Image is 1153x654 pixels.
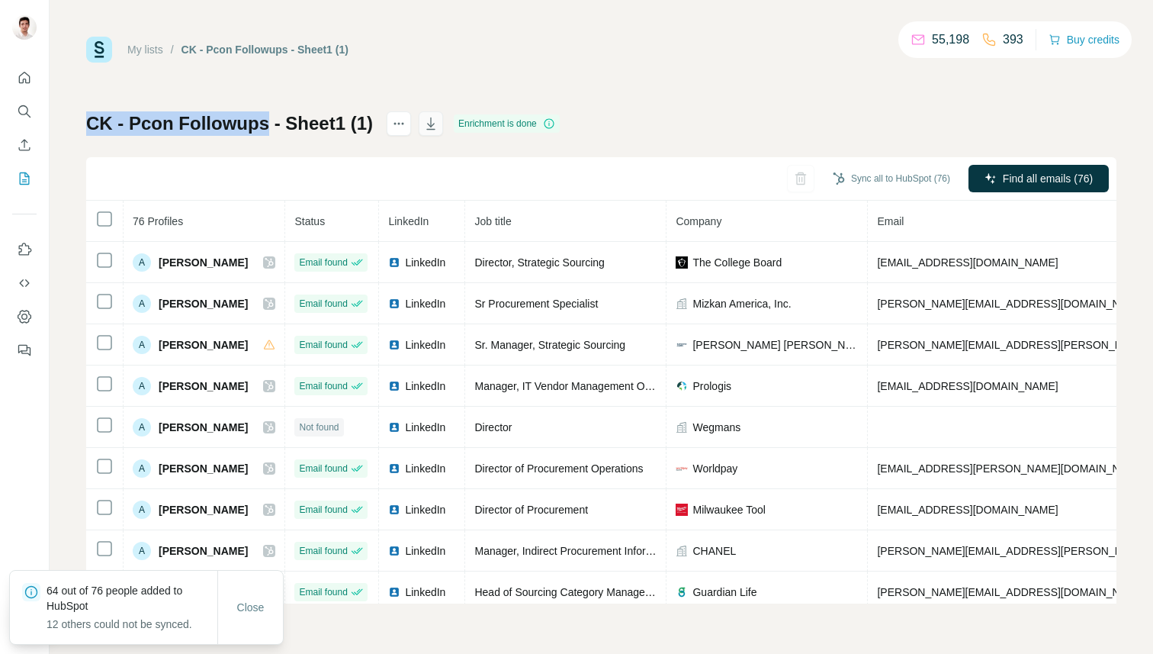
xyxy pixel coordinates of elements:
[676,504,688,516] img: company-logo
[405,543,445,559] span: LinkedIn
[12,269,37,297] button: Use Surfe API
[676,215,721,227] span: Company
[405,585,445,600] span: LinkedIn
[133,336,151,354] div: A
[299,420,339,434] span: Not found
[159,255,248,270] span: [PERSON_NAME]
[299,462,347,475] span: Email found
[1003,31,1023,49] p: 393
[1003,171,1093,186] span: Find all emails (76)
[877,256,1058,269] span: [EMAIL_ADDRESS][DOMAIN_NAME]
[405,255,445,270] span: LinkedIn
[474,256,604,269] span: Director, Strategic Sourcing
[877,380,1058,392] span: [EMAIL_ADDRESS][DOMAIN_NAME]
[692,296,791,311] span: Mizkan America, Inc.
[405,420,445,435] span: LinkedIn
[388,298,400,310] img: LinkedIn logo
[159,461,248,476] span: [PERSON_NAME]
[474,298,598,310] span: Sr Procurement Specialist
[387,111,411,136] button: actions
[388,380,400,392] img: LinkedIn logo
[676,339,688,351] img: company-logo
[692,461,737,476] span: Worldpay
[676,586,688,598] img: company-logo
[133,377,151,395] div: A
[226,594,275,621] button: Close
[474,586,901,598] span: Head of Sourcing Category Management , Supplier Management, & IT Asset Management
[474,215,511,227] span: Job title
[12,337,37,364] button: Feedback
[388,462,400,475] img: LinkedIn logo
[474,421,512,433] span: Director
[877,298,1145,310] span: [PERSON_NAME][EMAIL_ADDRESS][DOMAIN_NAME]
[299,297,347,311] span: Email found
[12,236,37,263] button: Use Surfe on LinkedIn
[159,296,248,311] span: [PERSON_NAME]
[159,337,248,353] span: [PERSON_NAME]
[299,256,347,269] span: Email found
[159,420,248,435] span: [PERSON_NAME]
[474,339,625,351] span: Sr. Manager, Strategic Sourcing
[405,502,445,517] span: LinkedIn
[932,31,969,49] p: 55,198
[388,256,400,269] img: LinkedIn logo
[388,339,400,351] img: LinkedIn logo
[877,462,1145,475] span: [EMAIL_ADDRESS][PERSON_NAME][DOMAIN_NAME]
[12,165,37,192] button: My lists
[47,583,217,614] p: 64 out of 76 people added to HubSpot
[12,98,37,125] button: Search
[47,617,217,632] p: 12 others could not be synced.
[86,37,112,63] img: Surfe Logo
[237,600,265,615] span: Close
[388,215,429,227] span: LinkedIn
[474,545,849,557] span: Manager, Indirect Procurement Information Technology & Services Professional
[405,337,445,353] span: LinkedIn
[405,379,445,394] span: LinkedIn
[676,462,688,475] img: company-logo
[299,585,347,599] span: Email found
[299,379,347,393] span: Email found
[676,256,688,269] img: company-logo
[388,586,400,598] img: LinkedIn logo
[388,545,400,557] img: LinkedIn logo
[133,295,151,313] div: A
[133,418,151,437] div: A
[692,502,765,517] span: Milwaukee Tool
[877,504,1058,516] span: [EMAIL_ADDRESS][DOMAIN_NAME]
[692,255,782,270] span: The College Board
[822,167,961,190] button: Sync all to HubSpot (76)
[405,296,445,311] span: LinkedIn
[159,379,248,394] span: [PERSON_NAME]
[388,421,400,433] img: LinkedIn logo
[133,501,151,519] div: A
[474,462,643,475] span: Director of Procurement Operations
[388,504,400,516] img: LinkedIn logo
[299,338,347,352] span: Email found
[877,215,904,227] span: Email
[133,253,151,272] div: A
[474,380,664,392] span: Manager, IT Vendor Management Office
[127,43,163,56] a: My lists
[86,111,373,136] h1: CK - Pcon Followups - Sheet1 (1)
[133,542,151,560] div: A
[692,543,736,559] span: CHANEL
[474,504,588,516] span: Director of Procurement
[454,114,560,133] div: Enrichment is done
[692,585,756,600] span: Guardian Life
[692,337,858,353] span: [PERSON_NAME] [PERSON_NAME]
[299,544,347,558] span: Email found
[877,586,1145,598] span: [PERSON_NAME][EMAIL_ADDRESS][DOMAIN_NAME]
[1049,29,1119,50] button: Buy credits
[159,502,248,517] span: [PERSON_NAME]
[171,42,174,57] li: /
[12,64,37,92] button: Quick start
[12,303,37,330] button: Dashboard
[405,461,445,476] span: LinkedIn
[181,42,348,57] div: CK - Pcon Followups - Sheet1 (1)
[294,215,325,227] span: Status
[692,420,740,435] span: Wegmans
[12,15,37,40] img: Avatar
[692,379,731,394] span: Prologis
[159,543,248,559] span: [PERSON_NAME]
[133,459,151,478] div: A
